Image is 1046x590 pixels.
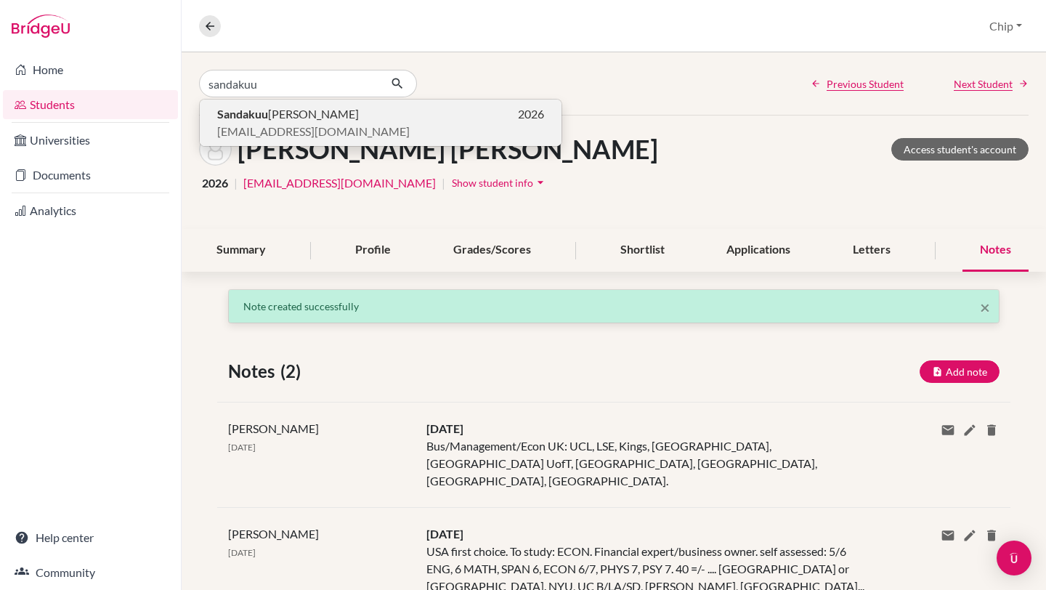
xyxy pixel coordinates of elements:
button: Add note [920,360,1000,383]
img: Bridge-U [12,15,70,38]
a: Home [3,55,178,84]
input: Find student by name... [199,70,379,97]
span: Previous Student [827,76,904,92]
a: Next Student [954,76,1029,92]
a: Help center [3,523,178,552]
a: Universities [3,126,178,155]
span: | [442,174,445,192]
span: [PERSON_NAME] [217,105,359,123]
span: [DATE] [426,527,463,541]
b: Sandakuu [217,107,268,121]
div: Open Intercom Messenger [997,541,1031,575]
a: Documents [3,161,178,190]
span: 2026 [518,105,544,123]
span: [DATE] [228,547,256,558]
div: Applications [709,229,808,272]
a: Students [3,90,178,119]
span: [DATE] [228,442,256,453]
div: Notes [962,229,1029,272]
div: Shortlist [603,229,682,272]
img: Khin Thone Dary Thant's avatar [199,133,232,166]
h1: [PERSON_NAME] [PERSON_NAME] [238,134,658,165]
a: Community [3,558,178,587]
a: Access student's account [891,138,1029,161]
p: Note created successfully [243,299,984,314]
div: Letters [835,229,908,272]
span: Notes [228,358,280,384]
span: [EMAIL_ADDRESS][DOMAIN_NAME] [217,123,410,140]
div: Grades/Scores [436,229,548,272]
div: Profile [338,229,408,272]
span: × [980,296,990,318]
span: [PERSON_NAME] [228,527,319,541]
button: Sandakuu[PERSON_NAME]2026[EMAIL_ADDRESS][DOMAIN_NAME] [200,100,561,146]
span: Show student info [452,177,533,189]
a: Previous Student [811,76,904,92]
button: Show student infoarrow_drop_down [451,171,548,194]
span: 2026 [202,174,228,192]
a: [EMAIL_ADDRESS][DOMAIN_NAME] [243,174,436,192]
button: Close [980,299,990,316]
div: Bus/Management/Econ UK: UCL, LSE, Kings, [GEOGRAPHIC_DATA], [GEOGRAPHIC_DATA] UofT, [GEOGRAPHIC_D... [415,420,878,490]
i: arrow_drop_down [533,175,548,190]
div: Summary [199,229,283,272]
span: Next Student [954,76,1013,92]
span: [PERSON_NAME] [228,421,319,435]
span: (2) [280,358,307,384]
button: Chip [983,12,1029,40]
span: | [234,174,238,192]
a: Analytics [3,196,178,225]
span: [DATE] [426,421,463,435]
